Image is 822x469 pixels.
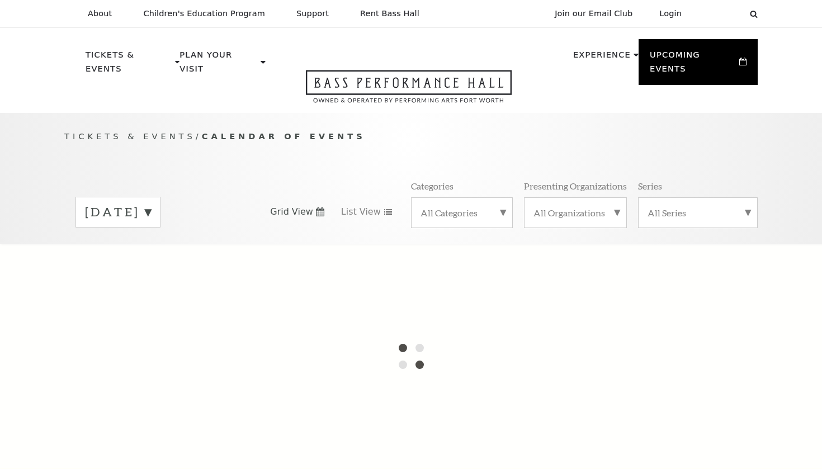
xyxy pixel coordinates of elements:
[179,48,258,82] p: Plan Your Visit
[64,130,758,144] p: /
[341,206,381,218] span: List View
[360,9,419,18] p: Rent Bass Hall
[421,207,503,219] label: All Categories
[573,48,631,68] p: Experience
[64,131,196,141] span: Tickets & Events
[650,48,736,82] p: Upcoming Events
[533,207,617,219] label: All Organizations
[411,180,453,192] p: Categories
[648,207,748,219] label: All Series
[524,180,627,192] p: Presenting Organizations
[700,8,739,19] select: Select:
[270,206,313,218] span: Grid View
[88,9,112,18] p: About
[296,9,329,18] p: Support
[143,9,265,18] p: Children's Education Program
[638,180,662,192] p: Series
[85,203,151,221] label: [DATE]
[202,131,366,141] span: Calendar of Events
[86,48,172,82] p: Tickets & Events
